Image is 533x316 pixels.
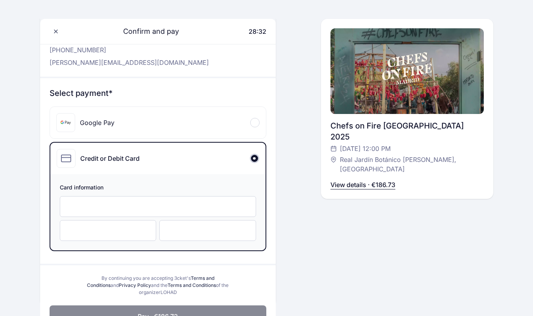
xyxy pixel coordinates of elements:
span: LOHAD [160,289,177,295]
h3: Select payment* [50,88,266,99]
a: Privacy Policy [119,282,151,288]
span: Card information [60,184,256,193]
p: View details · €186.73 [330,180,395,189]
div: Credit or Debit Card [80,154,140,163]
span: [DATE] 12:00 PM [340,144,391,153]
a: Terms and Conditions [168,282,216,288]
span: Confirm and pay [114,26,179,37]
p: [PHONE_NUMBER] [50,45,209,55]
div: Google Pay [80,118,114,127]
div: By continuing you are accepting 3cket's and and the of the organizer [84,275,232,296]
span: 28:32 [249,28,266,35]
span: Real Jardín Botánico [PERSON_NAME], [GEOGRAPHIC_DATA] [340,155,476,174]
div: Chefs on Fire [GEOGRAPHIC_DATA] 2025 [330,120,484,142]
iframe: Secure expiration date input frame [68,227,148,234]
p: [PERSON_NAME][EMAIL_ADDRESS][DOMAIN_NAME] [50,58,209,67]
iframe: Secure card number input frame [68,203,248,210]
iframe: Secure CVC input frame [168,227,248,234]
